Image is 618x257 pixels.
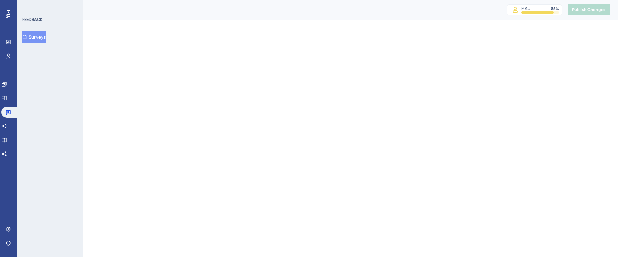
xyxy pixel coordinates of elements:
div: FEEDBACK [22,17,42,22]
span: Publish Changes [572,7,605,13]
button: Publish Changes [568,4,610,15]
button: Surveys [22,31,46,43]
div: MAU [521,6,530,11]
div: 86 % [551,6,559,11]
